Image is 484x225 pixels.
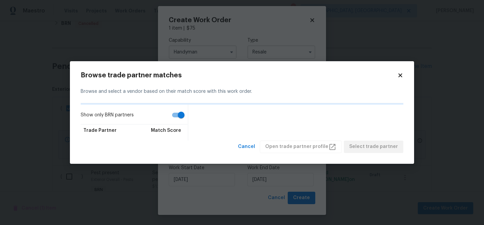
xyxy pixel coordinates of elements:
[151,127,181,134] span: Match Score
[235,141,258,153] button: Cancel
[81,80,403,103] div: Browse and select a vendor based on their match score with this work order.
[81,112,134,119] span: Show only BRN partners
[238,143,255,151] span: Cancel
[83,127,117,134] span: Trade Partner
[81,72,397,79] h2: Browse trade partner matches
